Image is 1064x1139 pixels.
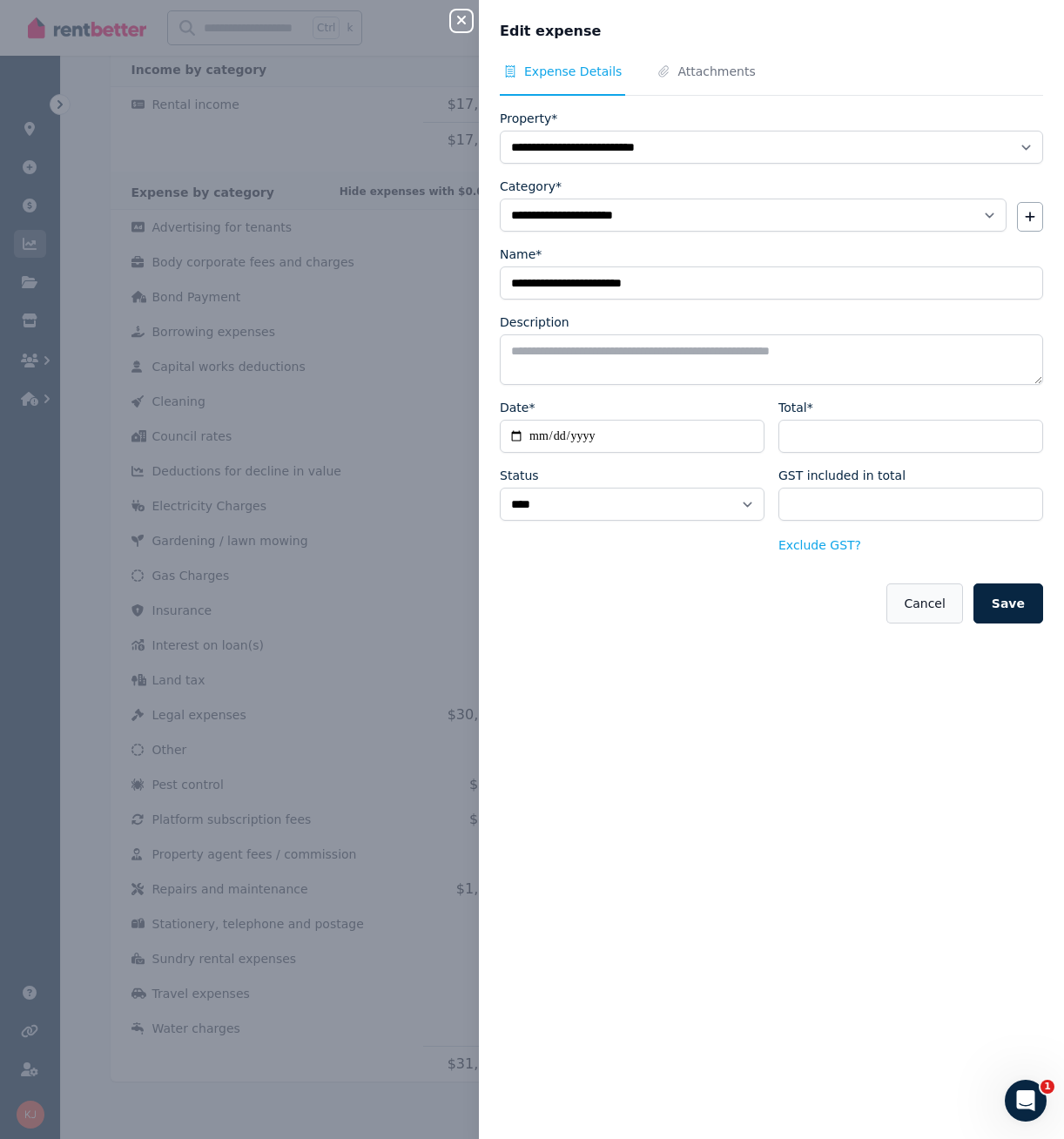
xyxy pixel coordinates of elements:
[500,63,1043,96] nav: Tabs
[500,467,539,484] label: Status
[778,536,861,554] button: Exclude GST?
[886,583,962,623] button: Cancel
[973,583,1043,623] button: Save
[500,246,542,263] label: Name*
[524,63,622,80] span: Expense Details
[778,399,813,416] label: Total*
[778,467,906,484] label: GST included in total
[500,178,562,195] label: Category*
[500,21,601,42] span: Edit expense
[500,313,569,331] label: Description
[677,63,755,80] span: Attachments
[500,110,557,127] label: Property*
[1040,1080,1054,1094] span: 1
[500,399,535,416] label: Date*
[1005,1080,1047,1122] iframe: Intercom live chat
